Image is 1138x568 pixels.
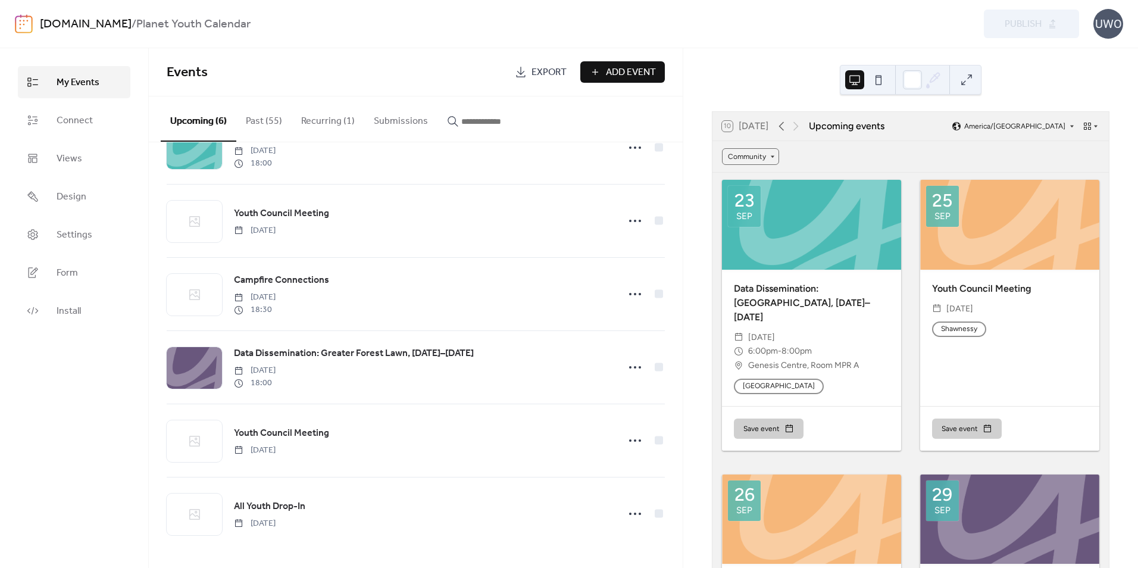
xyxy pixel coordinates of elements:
[234,273,329,288] span: Campfire Connections
[234,273,329,288] a: Campfire Connections
[364,96,437,141] button: Submissions
[734,419,804,439] button: Save event
[932,486,952,504] div: 29
[57,266,78,280] span: Form
[580,61,665,83] button: Add Event
[234,500,305,514] span: All Youth Drop-In
[57,304,81,319] span: Install
[734,358,743,373] div: ​
[236,96,292,141] button: Past (55)
[57,190,86,204] span: Design
[734,344,743,358] div: ​
[234,224,276,237] span: [DATE]
[234,291,276,304] span: [DATE]
[18,180,130,213] a: Design
[932,192,952,210] div: 25
[736,212,752,221] div: Sep
[18,104,130,136] a: Connect
[234,377,276,389] span: 18:00
[234,444,276,457] span: [DATE]
[234,304,276,316] span: 18:30
[934,506,951,515] div: Sep
[932,419,1002,439] button: Save event
[167,60,208,86] span: Events
[809,119,884,133] div: Upcoming events
[932,302,942,316] div: ​
[15,14,33,33] img: logo
[18,295,130,327] a: Install
[18,257,130,289] a: Form
[40,13,132,36] a: [DOMAIN_NAME]
[161,96,236,142] button: Upcoming (6)
[1093,9,1123,39] div: UWO
[234,499,305,514] a: All Youth Drop-In
[946,302,973,316] span: [DATE]
[734,486,755,504] div: 26
[748,344,778,358] span: 6:00pm
[18,66,130,98] a: My Events
[292,96,364,141] button: Recurring (1)
[781,344,812,358] span: 8:00pm
[234,206,329,221] a: Youth Council Meeting
[920,282,1099,296] div: Youth Council Meeting
[57,152,82,166] span: Views
[532,65,567,80] span: Export
[734,330,743,345] div: ​
[934,212,951,221] div: Sep
[506,61,576,83] a: Export
[234,426,329,441] span: Youth Council Meeting
[778,344,781,358] span: -
[234,346,474,361] a: Data Dissemination: Greater Forest Lawn, [DATE]–[DATE]
[136,13,251,36] b: Planet Youth Calendar
[234,426,329,441] a: Youth Council Meeting
[57,228,92,242] span: Settings
[234,517,276,530] span: [DATE]
[734,192,754,210] div: 23
[57,114,93,128] span: Connect
[234,364,276,377] span: [DATE]
[18,219,130,251] a: Settings
[234,145,276,157] span: [DATE]
[748,358,859,373] span: Genesis Centre, Room MPR A
[234,157,276,170] span: 18:00
[18,142,130,174] a: Views
[736,506,752,515] div: Sep
[57,76,99,90] span: My Events
[748,330,775,345] span: [DATE]
[964,123,1065,130] span: America/[GEOGRAPHIC_DATA]
[722,282,901,324] div: Data Dissemination: [GEOGRAPHIC_DATA], [DATE]–[DATE]
[606,65,656,80] span: Add Event
[132,13,136,36] b: /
